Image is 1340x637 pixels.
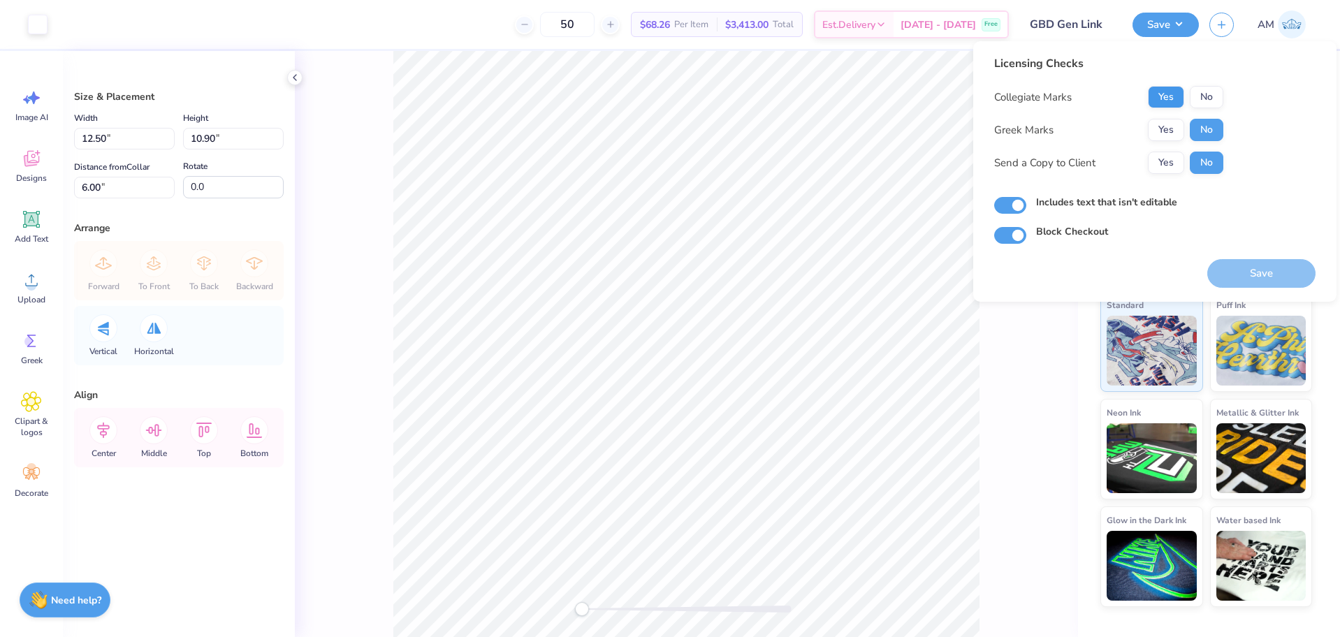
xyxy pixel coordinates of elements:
[1190,152,1223,174] button: No
[1216,316,1306,386] img: Puff Ink
[15,112,48,123] span: Image AI
[74,388,284,402] div: Align
[1107,316,1197,386] img: Standard
[1133,13,1199,37] button: Save
[1019,10,1122,38] input: Untitled Design
[1190,86,1223,108] button: No
[1278,10,1306,38] img: Arvi Mikhail Parcero
[994,122,1054,138] div: Greek Marks
[183,158,207,175] label: Rotate
[822,17,875,32] span: Est. Delivery
[74,110,98,126] label: Width
[725,17,769,32] span: $3,413.00
[74,89,284,104] div: Size & Placement
[540,12,595,37] input: – –
[240,448,268,459] span: Bottom
[640,17,670,32] span: $68.26
[1107,513,1186,527] span: Glow in the Dark Ink
[773,17,794,32] span: Total
[17,294,45,305] span: Upload
[1148,119,1184,141] button: Yes
[1216,513,1281,527] span: Water based Ink
[51,594,101,607] strong: Need help?
[1148,152,1184,174] button: Yes
[16,173,47,184] span: Designs
[197,448,211,459] span: Top
[1251,10,1312,38] a: AM
[575,602,589,616] div: Accessibility label
[1107,298,1144,312] span: Standard
[89,346,117,357] span: Vertical
[1258,17,1274,33] span: AM
[994,89,1072,105] div: Collegiate Marks
[183,110,208,126] label: Height
[8,416,54,438] span: Clipart & logos
[994,155,1095,171] div: Send a Copy to Client
[1190,119,1223,141] button: No
[1216,298,1246,312] span: Puff Ink
[674,17,708,32] span: Per Item
[74,159,150,175] label: Distance from Collar
[15,233,48,244] span: Add Text
[92,448,116,459] span: Center
[141,448,167,459] span: Middle
[1216,531,1306,601] img: Water based Ink
[901,17,976,32] span: [DATE] - [DATE]
[984,20,998,29] span: Free
[1107,405,1141,420] span: Neon Ink
[1107,531,1197,601] img: Glow in the Dark Ink
[1216,405,1299,420] span: Metallic & Glitter Ink
[994,55,1223,72] div: Licensing Checks
[134,346,174,357] span: Horizontal
[1107,423,1197,493] img: Neon Ink
[74,221,284,235] div: Arrange
[15,488,48,499] span: Decorate
[1036,224,1108,239] label: Block Checkout
[1216,423,1306,493] img: Metallic & Glitter Ink
[21,355,43,366] span: Greek
[1148,86,1184,108] button: Yes
[1036,195,1177,210] label: Includes text that isn't editable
